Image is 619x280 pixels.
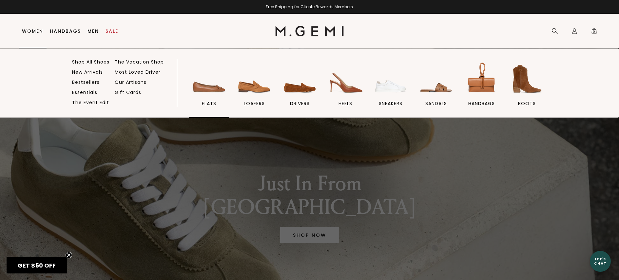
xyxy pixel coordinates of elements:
span: BOOTS [518,101,536,106]
a: Women [22,28,43,34]
span: sneakers [379,101,402,106]
div: Let's Chat [590,257,611,265]
span: loafers [244,101,265,106]
span: GET $50 OFF [18,261,56,270]
a: Handbags [50,28,81,34]
img: sneakers [372,61,409,97]
span: drivers [290,101,310,106]
img: M.Gemi [275,26,344,36]
a: BOOTS [507,61,547,118]
a: sneakers [371,61,411,118]
a: Most Loved Driver [115,69,161,75]
a: handbags [461,61,502,118]
img: flats [191,61,227,97]
span: flats [202,101,216,106]
a: Men [87,28,99,34]
img: sandals [418,61,455,97]
a: Bestsellers [72,79,100,85]
span: 0 [591,29,597,36]
span: sandals [425,101,447,106]
button: Close teaser [66,252,72,258]
a: Gift Cards [115,89,141,95]
img: BOOTS [509,61,545,97]
img: drivers [281,61,318,97]
a: The Vacation Shop [115,59,164,65]
a: The Event Edit [72,100,109,105]
a: New Arrivals [72,69,103,75]
a: Shop All Shoes [72,59,109,65]
a: loafers [234,61,275,118]
a: Essentials [72,89,97,95]
span: handbags [468,101,495,106]
span: heels [339,101,352,106]
a: Our Artisans [115,79,146,85]
a: Sale [106,28,118,34]
img: heels [327,61,364,97]
a: sandals [416,61,456,118]
a: drivers [280,61,320,118]
img: handbags [463,61,500,97]
div: GET $50 OFFClose teaser [7,257,67,273]
a: heels [325,61,365,118]
a: flats [189,61,229,118]
img: loafers [236,61,273,97]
